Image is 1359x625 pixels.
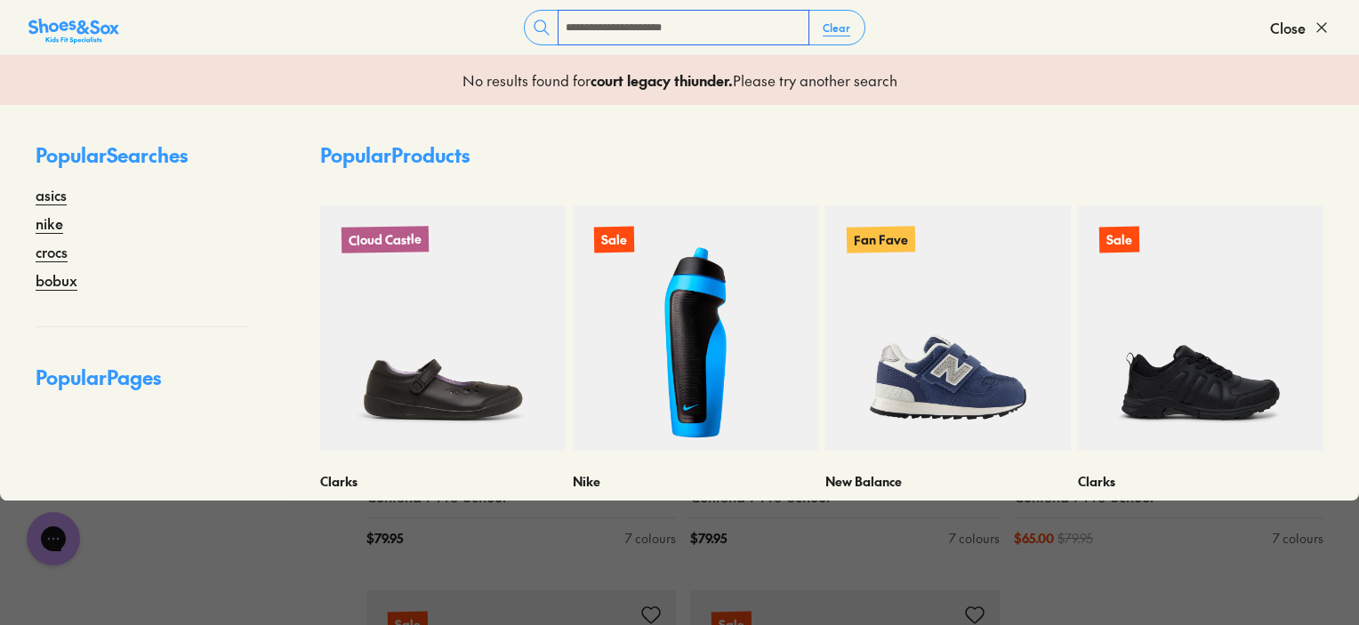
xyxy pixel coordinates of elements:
[36,212,63,234] a: nike
[366,529,403,548] span: $ 79.95
[573,472,818,491] p: Nike
[594,227,634,253] p: Sale
[1270,8,1331,47] button: Close
[1270,17,1306,38] span: Close
[28,13,119,42] a: Shoes &amp; Sox
[825,498,1071,517] a: 313 V2 Infant
[1078,498,1323,517] a: Noisy
[1078,205,1323,451] a: Sale
[28,17,119,45] img: SNS_Logo_Responsive.svg
[36,241,68,262] a: crocs
[36,363,249,406] p: Popular Pages
[1014,529,1054,548] span: $ 65.00
[462,69,897,91] p: No results found for Please try another search
[573,205,818,451] a: Sale
[320,205,566,451] a: Cloud Castle
[18,506,89,572] iframe: Gorgias live chat messenger
[320,498,566,517] a: Cloud Castle Bailee
[342,226,429,253] p: Cloud Castle
[825,205,1071,451] a: Fan Fave
[320,472,566,491] p: Clarks
[949,529,1000,548] div: 7 colours
[36,269,77,291] a: bobux
[36,140,249,184] p: Popular Searches
[690,529,727,548] span: $ 79.95
[808,12,864,44] button: Clear
[1273,529,1323,548] div: 7 colours
[847,226,915,252] p: Fan Fave
[36,184,67,205] a: asics
[1057,529,1093,548] span: $ 79.95
[573,498,818,517] a: Nike Waterbottle 600ml
[1099,227,1139,253] p: Sale
[825,472,1071,491] p: New Balance
[1078,472,1323,491] p: Clarks
[625,529,676,548] div: 7 colours
[591,70,733,90] b: court legacy thiunder .
[320,140,470,170] p: Popular Products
